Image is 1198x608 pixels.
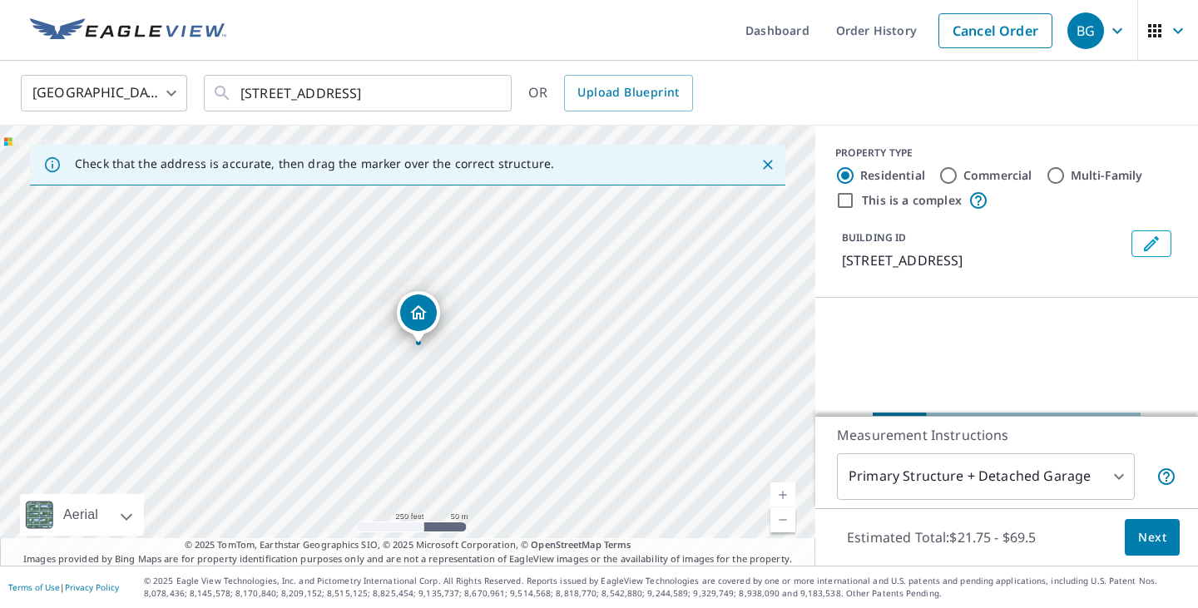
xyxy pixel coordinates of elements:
div: Primary Structure + Detached Garage [837,453,1135,500]
label: This is a complex [862,192,962,209]
span: © 2025 TomTom, Earthstar Geographics SIO, © 2025 Microsoft Corporation, © [185,538,631,552]
img: EV Logo [30,18,226,43]
div: [GEOGRAPHIC_DATA] [21,70,187,116]
a: Terms of Use [8,581,60,593]
a: Cancel Order [938,13,1052,48]
div: BG [1067,12,1104,49]
span: Next [1138,527,1166,548]
p: [STREET_ADDRESS] [842,250,1125,270]
span: Upload Blueprint [577,82,679,103]
button: Next [1125,519,1180,556]
a: Current Level 17, Zoom In [770,482,795,507]
label: Multi-Family [1071,167,1143,184]
p: Measurement Instructions [837,425,1176,445]
div: Aerial [20,494,144,536]
span: Your report will include the primary structure and a detached garage if one exists. [1156,467,1176,487]
a: Current Level 17, Zoom Out [770,507,795,532]
label: Residential [860,167,925,184]
div: PROPERTY TYPE [835,146,1178,161]
p: BUILDING ID [842,230,906,245]
div: OR [528,75,693,111]
div: Aerial [58,494,103,536]
button: Edit building 1 [1131,230,1171,257]
input: Search by address or latitude-longitude [240,70,478,116]
p: Check that the address is accurate, then drag the marker over the correct structure. [75,156,554,171]
p: Estimated Total: $21.75 - $69.5 [834,519,1050,556]
a: Upload Blueprint [564,75,692,111]
a: OpenStreetMap [531,538,601,551]
p: | [8,582,119,592]
a: Privacy Policy [65,581,119,593]
label: Commercial [963,167,1032,184]
div: Dropped pin, building 1, Residential property, 868 Palisades Ave Springdale, AR 72764 [397,291,440,343]
button: Close [757,154,779,175]
p: © 2025 Eagle View Technologies, Inc. and Pictometry International Corp. All Rights Reserved. Repo... [144,575,1190,600]
a: Terms [604,538,631,551]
